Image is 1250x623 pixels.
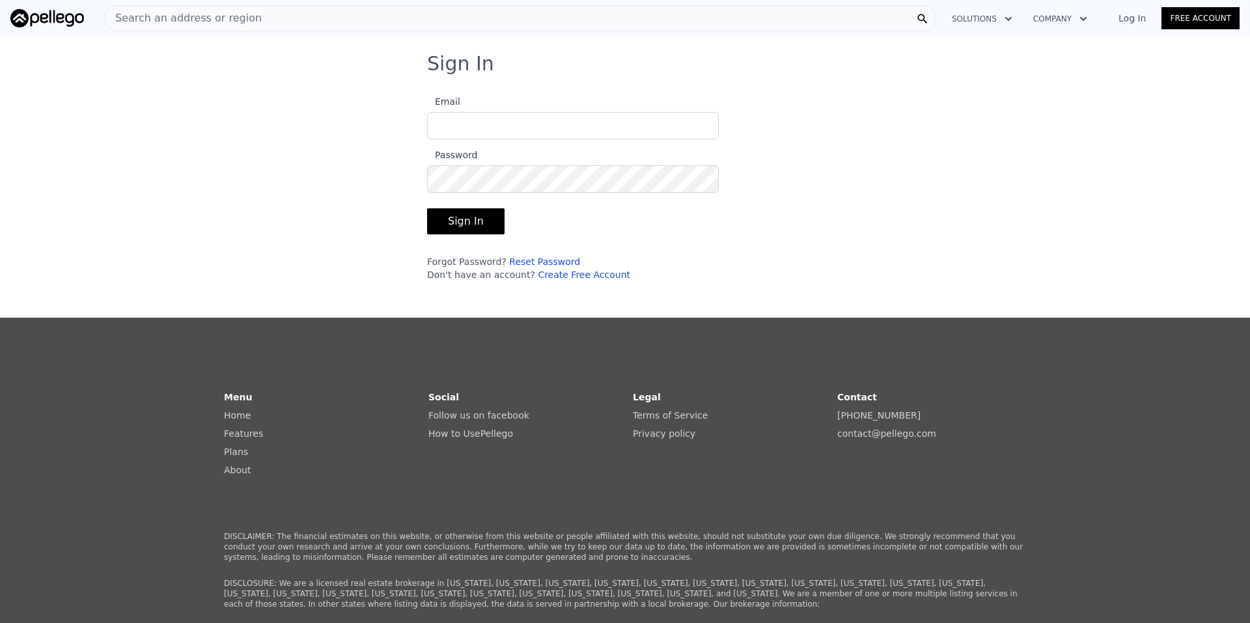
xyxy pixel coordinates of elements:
[538,270,630,280] a: Create Free Account
[633,410,708,421] a: Terms of Service
[224,428,263,439] a: Features
[427,112,719,139] input: Email
[428,410,529,421] a: Follow us on facebook
[427,150,477,160] span: Password
[224,578,1026,609] p: DISCLOSURE: We are a licensed real estate brokerage in [US_STATE], [US_STATE], [US_STATE], [US_ST...
[428,428,513,439] a: How to UsePellego
[837,410,921,421] a: [PHONE_NUMBER]
[941,7,1023,31] button: Solutions
[427,165,719,193] input: Password
[633,428,695,439] a: Privacy policy
[224,531,1026,562] p: DISCLAIMER: The financial estimates on this website, or otherwise from this website or people aff...
[105,10,262,26] span: Search an address or region
[427,52,823,76] h3: Sign In
[428,392,459,402] strong: Social
[224,392,252,402] strong: Menu
[224,410,251,421] a: Home
[633,392,661,402] strong: Legal
[1161,7,1240,29] a: Free Account
[427,255,719,281] div: Forgot Password? Don't have an account?
[509,256,580,267] a: Reset Password
[1023,7,1098,31] button: Company
[427,96,460,107] span: Email
[224,465,251,475] a: About
[10,9,84,27] img: Pellego
[837,428,936,439] a: contact@pellego.com
[837,392,877,402] strong: Contact
[1103,12,1161,25] a: Log In
[427,208,505,234] button: Sign In
[224,447,248,457] a: Plans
